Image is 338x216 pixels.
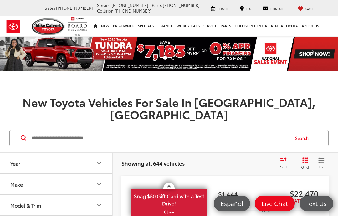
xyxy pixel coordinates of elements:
a: Service [202,16,219,36]
div: Make [10,181,23,187]
button: YearYear [0,153,113,173]
span: Text Us [303,199,330,207]
a: About Us [300,16,321,36]
button: Model & TrimModel & Trim [0,195,113,215]
span: Sort [280,164,287,169]
img: Toyota [2,17,25,37]
a: Map [235,5,257,11]
a: My Saved Vehicles [293,5,319,11]
a: WE BUY CARS [175,16,202,36]
span: Collision [97,8,114,13]
a: Service [206,5,234,11]
img: Mike Calvert Toyota [32,18,65,35]
div: Year [10,160,20,166]
a: Rent a Toyota [269,16,300,36]
a: Specials [136,16,156,36]
a: Live Chat [255,196,295,211]
span: $22,470 [268,188,318,198]
a: Español [214,196,250,211]
span: Snag $50 Gift Card with a Test Drive! [132,189,206,208]
span: Less [262,208,270,213]
span: List [318,164,325,169]
button: Grid View [294,157,314,170]
span: Map [246,7,252,11]
button: Select sort value [277,157,294,170]
a: Pre-Owned [111,16,136,36]
a: New [99,16,111,36]
span: Español [218,199,246,207]
span: Contact [270,7,284,11]
span: Parts [152,2,162,8]
span: Sales [45,5,55,11]
a: Text Us [300,196,333,211]
span: $1,444 [218,189,268,198]
span: [PHONE_NUMBER] [115,8,151,13]
span: Saved [305,7,315,11]
span: [PHONE_NUMBER] [163,2,200,8]
span: [PHONE_NUMBER] [111,2,148,8]
span: [PHONE_NUMBER] [56,5,93,11]
button: Search [289,130,318,146]
div: Model & Trim [10,202,41,208]
div: Model & Trim [95,201,103,209]
a: Finance [156,16,175,36]
button: MakeMake [0,174,113,194]
span: Service [218,7,229,11]
span: Showing all 644 vehicles [121,159,185,167]
div: Year [95,159,103,167]
a: Home [92,16,99,36]
button: List View [314,157,329,170]
div: Make [95,180,103,188]
span: Grid [301,164,309,170]
span: Live Chat [259,199,291,207]
span: Service [97,2,110,8]
input: Search by Make, Model, or Keyword [31,131,289,146]
a: Parts [219,16,233,36]
a: Collision Center [233,16,269,36]
a: Contact [258,5,289,11]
